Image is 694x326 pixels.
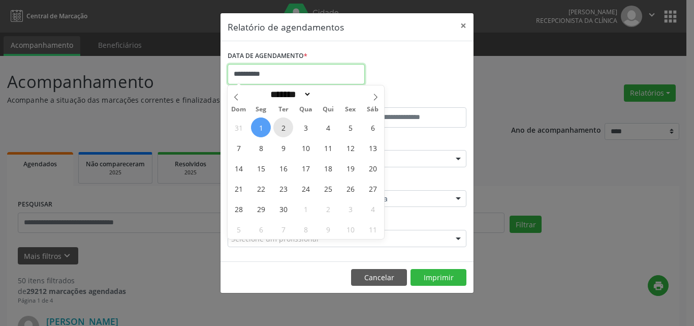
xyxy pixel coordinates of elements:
span: Outubro 1, 2025 [296,199,316,219]
span: Setembro 4, 2025 [318,117,338,137]
span: Setembro 14, 2025 [229,158,248,178]
span: Setembro 30, 2025 [273,199,293,219]
span: Setembro 12, 2025 [340,138,360,158]
span: Outubro 5, 2025 [229,219,248,239]
span: Setembro 27, 2025 [363,179,383,198]
span: Outubro 4, 2025 [363,199,383,219]
span: Setembro 7, 2025 [229,138,248,158]
span: Setembro 17, 2025 [296,158,316,178]
span: Setembro 6, 2025 [363,117,383,137]
span: Setembro 15, 2025 [251,158,271,178]
span: Setembro 26, 2025 [340,179,360,198]
span: Seg [250,106,272,113]
span: Setembro 22, 2025 [251,179,271,198]
span: Setembro 8, 2025 [251,138,271,158]
span: Setembro 11, 2025 [318,138,338,158]
span: Sáb [362,106,384,113]
span: Dom [228,106,250,113]
span: Setembro 3, 2025 [296,117,316,137]
span: Outubro 2, 2025 [318,199,338,219]
span: Outubro 6, 2025 [251,219,271,239]
span: Setembro 10, 2025 [296,138,316,158]
span: Outubro 8, 2025 [296,219,316,239]
span: Ter [272,106,295,113]
span: Setembro 2, 2025 [273,117,293,137]
span: Setembro 1, 2025 [251,117,271,137]
span: Setembro 20, 2025 [363,158,383,178]
button: Close [453,13,474,38]
span: Setembro 29, 2025 [251,199,271,219]
span: Setembro 19, 2025 [340,158,360,178]
input: Year [311,89,345,100]
button: Cancelar [351,269,407,286]
span: Setembro 16, 2025 [273,158,293,178]
span: Setembro 13, 2025 [363,138,383,158]
span: Setembro 21, 2025 [229,179,248,198]
span: Setembro 25, 2025 [318,179,338,198]
span: Sex [339,106,362,113]
span: Agosto 31, 2025 [229,117,248,137]
select: Month [267,89,311,100]
label: ATÉ [350,92,466,107]
span: Outubro 3, 2025 [340,199,360,219]
span: Outubro 10, 2025 [340,219,360,239]
span: Setembro 5, 2025 [340,117,360,137]
button: Imprimir [411,269,466,286]
span: Qua [295,106,317,113]
span: Setembro 18, 2025 [318,158,338,178]
span: Setembro 28, 2025 [229,199,248,219]
span: Outubro 11, 2025 [363,219,383,239]
span: Outubro 7, 2025 [273,219,293,239]
span: Outubro 9, 2025 [318,219,338,239]
span: Setembro 23, 2025 [273,179,293,198]
h5: Relatório de agendamentos [228,20,344,34]
span: Selecione um profissional [231,233,319,244]
span: Setembro 24, 2025 [296,179,316,198]
span: Qui [317,106,339,113]
span: Setembro 9, 2025 [273,138,293,158]
label: DATA DE AGENDAMENTO [228,48,307,64]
